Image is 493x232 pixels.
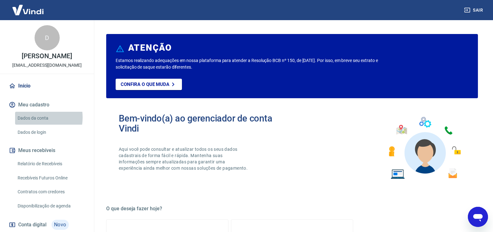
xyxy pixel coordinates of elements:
a: Disponibilização de agenda [15,200,86,212]
h6: ATENÇÃO [128,45,172,51]
p: Aqui você pode consultar e atualizar todos os seus dados cadastrais de forma fácil e rápida. Mant... [119,146,249,171]
a: Dados da conta [15,112,86,125]
h2: Bem-vindo(a) ao gerenciador de conta Vindi [119,113,292,133]
button: Sair [463,4,485,16]
a: Dados de login [15,126,86,139]
h5: O que deseja fazer hoje? [106,206,478,212]
span: Novo [52,220,69,230]
a: Contratos com credores [15,185,86,198]
a: Confira o que muda [116,79,182,90]
a: Relatório de Recebíveis [15,157,86,170]
a: Recebíveis Futuros Online [15,172,86,184]
p: [EMAIL_ADDRESS][DOMAIN_NAME] [12,62,82,69]
button: Meus recebíveis [8,144,86,157]
img: Vindi [8,0,48,20]
span: Conta digital [18,220,47,229]
iframe: Botão para abrir a janela de mensagens [468,207,488,227]
div: D [35,25,60,50]
p: Confira o que muda [121,82,169,87]
img: Imagem de um avatar masculino com diversos icones exemplificando as funcionalidades do gerenciado... [383,113,465,183]
button: Meu cadastro [8,98,86,112]
p: [PERSON_NAME] [22,53,72,59]
p: Estamos realizando adequações em nossa plataforma para atender a Resolução BCB nº 150, de [DATE].... [116,57,398,71]
a: Início [8,79,86,93]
